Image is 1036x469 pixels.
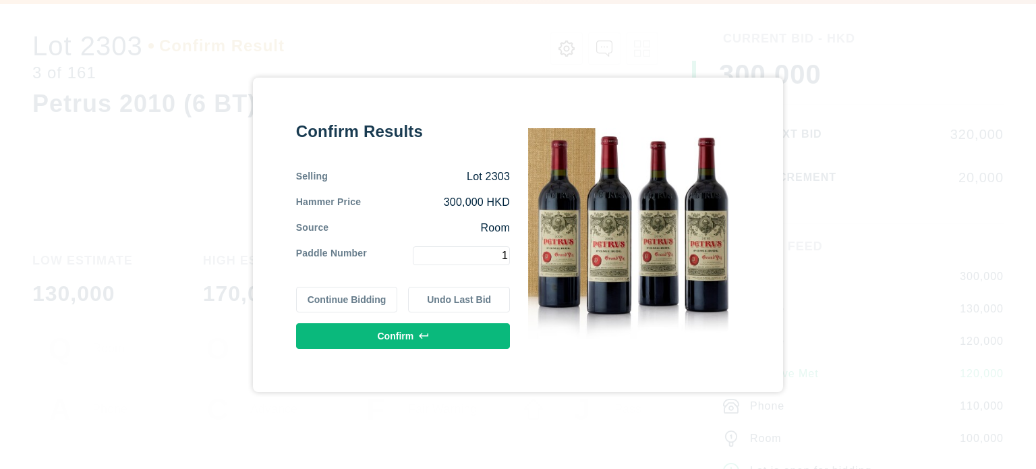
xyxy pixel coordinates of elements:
[296,121,510,142] div: Confirm Results
[296,195,362,210] div: Hammer Price
[408,287,510,312] button: Undo Last Bid
[361,195,510,210] div: 300,000 HKD
[328,169,510,184] div: Lot 2303
[296,323,510,349] button: Confirm
[296,169,328,184] div: Selling
[296,287,398,312] button: Continue Bidding
[296,221,329,236] div: Source
[296,246,367,265] div: Paddle Number
[328,221,510,236] div: Room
